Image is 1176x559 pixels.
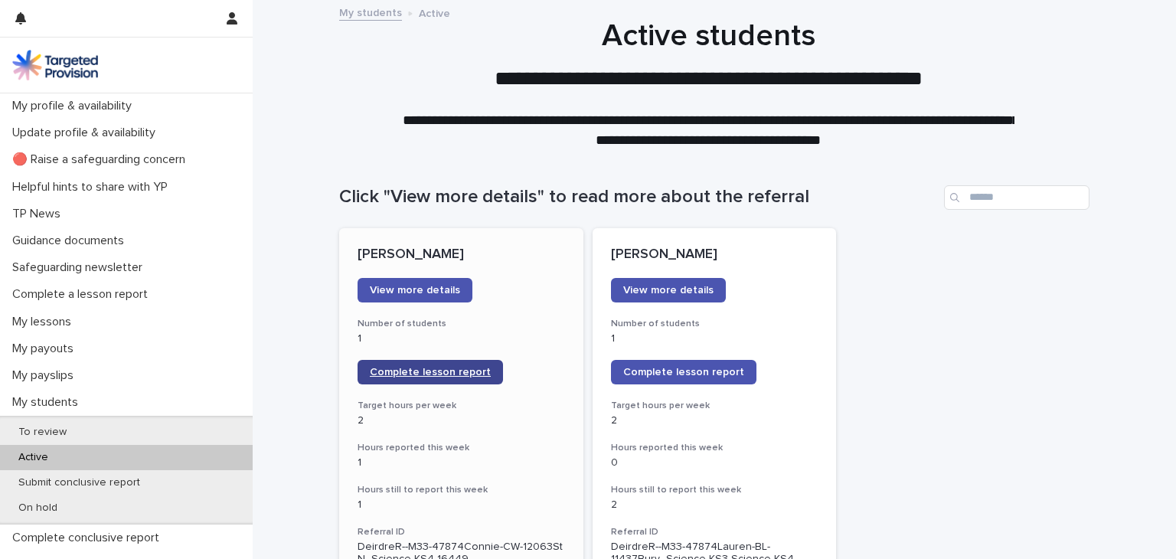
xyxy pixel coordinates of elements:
[6,531,171,545] p: Complete conclusive report
[6,207,73,221] p: TP News
[611,484,818,496] h3: Hours still to report this week
[370,367,491,378] span: Complete lesson report
[6,287,160,302] p: Complete a lesson report
[6,260,155,275] p: Safeguarding newsletter
[623,285,714,296] span: View more details
[370,285,460,296] span: View more details
[611,318,818,330] h3: Number of students
[358,400,565,412] h3: Target hours per week
[944,185,1089,210] input: Search
[611,247,818,263] p: [PERSON_NAME]
[611,400,818,412] h3: Target hours per week
[358,247,565,263] p: [PERSON_NAME]
[6,476,152,489] p: Submit conclusive report
[6,426,79,439] p: To review
[611,414,818,427] p: 2
[6,395,90,410] p: My students
[12,50,98,80] img: M5nRWzHhSzIhMunXDL62
[611,499,818,512] p: 2
[6,152,198,167] p: 🔴 Raise a safeguarding concern
[611,278,726,302] a: View more details
[6,502,70,515] p: On hold
[6,180,180,195] p: Helpful hints to share with YP
[623,367,744,378] span: Complete lesson report
[611,360,756,384] a: Complete lesson report
[358,278,472,302] a: View more details
[611,332,818,345] p: 1
[6,234,136,248] p: Guidance documents
[611,442,818,454] h3: Hours reported this week
[358,526,565,538] h3: Referral ID
[358,414,565,427] p: 2
[358,484,565,496] h3: Hours still to report this week
[358,456,565,469] p: 1
[333,18,1083,54] h1: Active students
[339,3,402,21] a: My students
[6,315,83,329] p: My lessons
[358,360,503,384] a: Complete lesson report
[358,332,565,345] p: 1
[339,186,938,208] h1: Click "View more details" to read more about the referral
[6,451,60,464] p: Active
[6,99,144,113] p: My profile & availability
[6,126,168,140] p: Update profile & availability
[358,499,565,512] p: 1
[358,442,565,454] h3: Hours reported this week
[6,342,86,356] p: My payouts
[6,368,86,383] p: My payslips
[358,318,565,330] h3: Number of students
[419,4,450,21] p: Active
[611,526,818,538] h3: Referral ID
[611,456,818,469] p: 0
